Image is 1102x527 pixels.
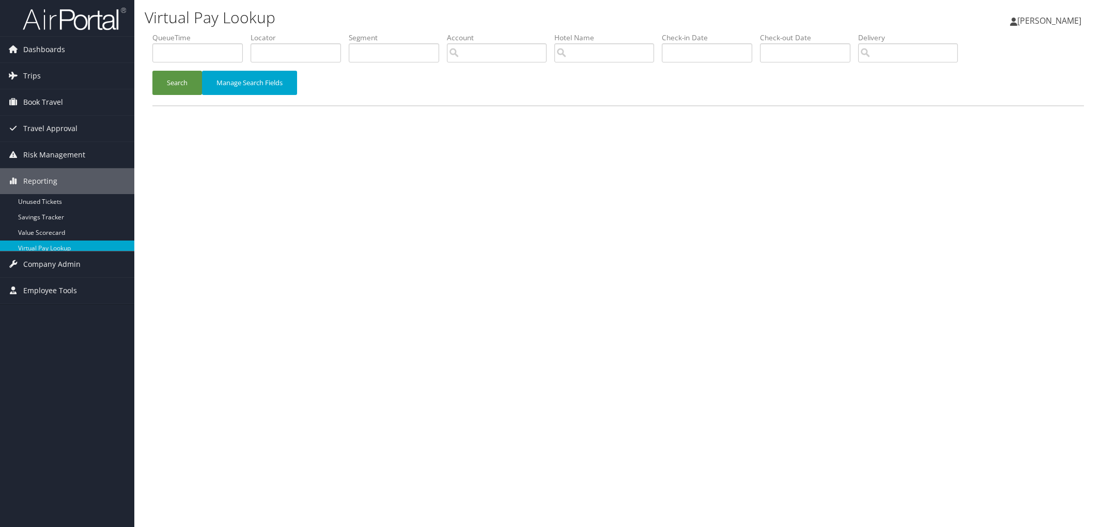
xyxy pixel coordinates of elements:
[23,63,41,89] span: Trips
[152,71,202,95] button: Search
[23,142,85,168] span: Risk Management
[23,168,57,194] span: Reporting
[760,33,858,43] label: Check-out Date
[23,37,65,62] span: Dashboards
[1017,15,1081,26] span: [PERSON_NAME]
[251,33,349,43] label: Locator
[152,33,251,43] label: QueueTime
[23,278,77,304] span: Employee Tools
[349,33,447,43] label: Segment
[145,7,776,28] h1: Virtual Pay Lookup
[23,7,126,31] img: airportal-logo.png
[23,116,77,141] span: Travel Approval
[202,71,297,95] button: Manage Search Fields
[23,251,81,277] span: Company Admin
[23,89,63,115] span: Book Travel
[1010,5,1092,36] a: [PERSON_NAME]
[662,33,760,43] label: Check-in Date
[554,33,662,43] label: Hotel Name
[447,33,554,43] label: Account
[858,33,966,43] label: Delivery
